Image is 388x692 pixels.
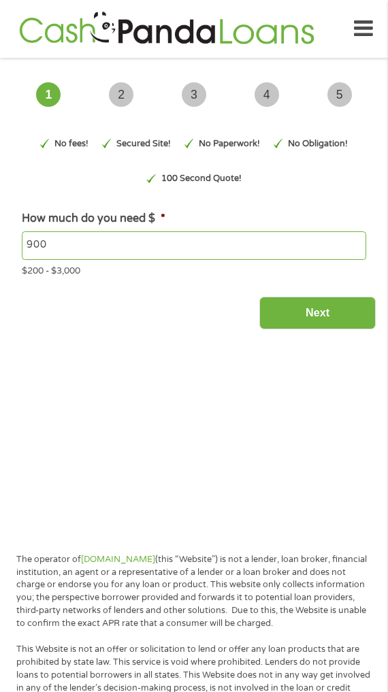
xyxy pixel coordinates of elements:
[16,553,372,630] p: The operator of (this “Website”) is not a lender, loan broker, financial institution, an agent or...
[15,10,319,48] img: GetLoanNow Logo
[54,137,88,150] p: No fees!
[327,82,352,107] span: 5
[182,82,206,107] span: 3
[81,554,155,565] a: [DOMAIN_NAME]
[255,82,279,107] span: 4
[116,137,171,150] p: Secured Site!
[199,137,260,150] p: No Paperwork!
[259,297,376,330] input: Next
[22,212,165,226] label: How much do you need $
[36,82,61,107] span: 1
[109,82,133,107] span: 2
[161,172,242,185] p: 100 Second Quote!
[22,260,366,278] div: $200 - $3,000
[288,137,348,150] p: No Obligation!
